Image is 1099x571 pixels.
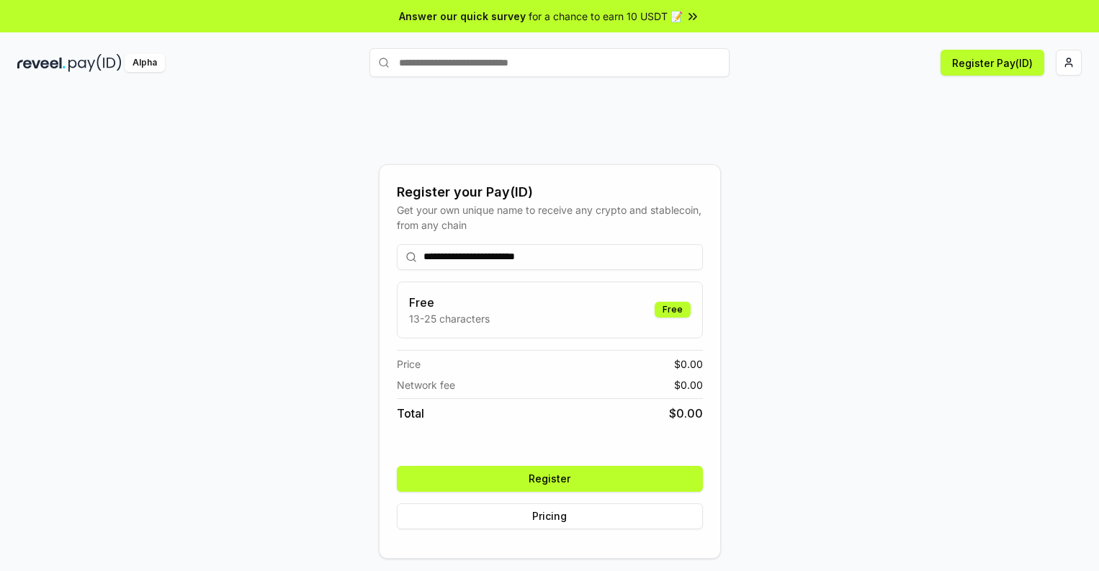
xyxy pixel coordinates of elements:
[397,377,455,392] span: Network fee
[125,54,165,72] div: Alpha
[399,9,526,24] span: Answer our quick survey
[397,356,421,372] span: Price
[68,54,122,72] img: pay_id
[655,302,691,318] div: Free
[674,377,703,392] span: $ 0.00
[397,182,703,202] div: Register your Pay(ID)
[17,54,66,72] img: reveel_dark
[397,202,703,233] div: Get your own unique name to receive any crypto and stablecoin, from any chain
[397,503,703,529] button: Pricing
[669,405,703,422] span: $ 0.00
[409,294,490,311] h3: Free
[674,356,703,372] span: $ 0.00
[529,9,683,24] span: for a chance to earn 10 USDT 📝
[409,311,490,326] p: 13-25 characters
[941,50,1044,76] button: Register Pay(ID)
[397,466,703,492] button: Register
[397,405,424,422] span: Total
